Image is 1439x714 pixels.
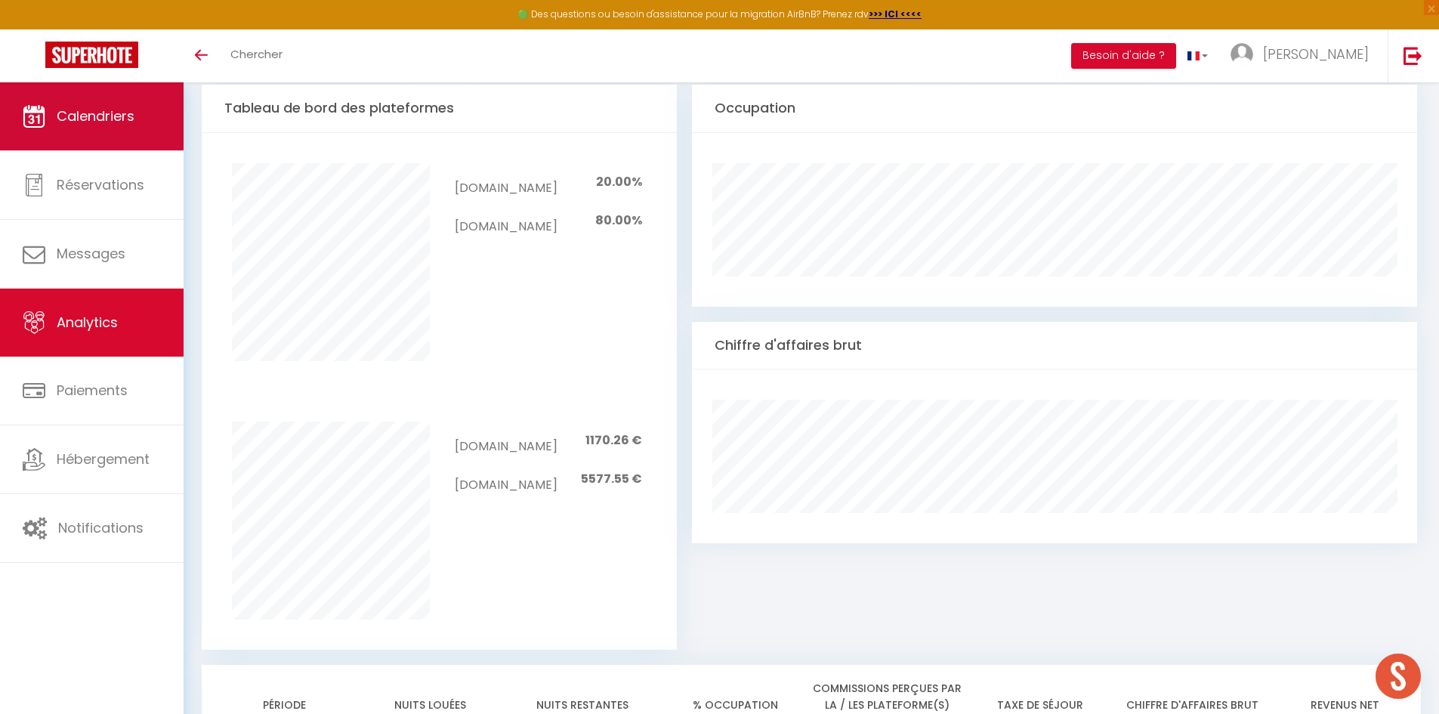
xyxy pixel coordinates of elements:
[57,175,144,194] span: Réservations
[57,107,134,125] span: Calendriers
[219,29,294,82] a: Chercher
[1071,43,1176,69] button: Besoin d'aide ?
[57,313,118,332] span: Analytics
[57,450,150,468] span: Hébergement
[869,8,922,20] a: >>> ICI <<<<
[1219,29,1388,82] a: ... [PERSON_NAME]
[455,201,557,240] td: [DOMAIN_NAME]
[202,85,677,132] div: Tableau de bord des plateformes
[596,173,642,190] span: 20.00%
[455,163,557,202] td: [DOMAIN_NAME]
[455,459,557,498] td: [DOMAIN_NAME]
[455,422,557,460] td: [DOMAIN_NAME]
[1231,43,1253,66] img: ...
[692,85,1417,132] div: Occupation
[58,518,144,537] span: Notifications
[581,470,642,487] span: 5577.55 €
[45,42,138,68] img: Super Booking
[57,244,125,263] span: Messages
[692,322,1417,369] div: Chiffre d'affaires brut
[230,46,283,62] span: Chercher
[1376,654,1421,699] div: Ouvrir le chat
[57,381,128,400] span: Paiements
[585,431,642,449] span: 1170.26 €
[595,212,642,229] span: 80.00%
[1263,45,1369,63] span: [PERSON_NAME]
[1403,46,1422,65] img: logout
